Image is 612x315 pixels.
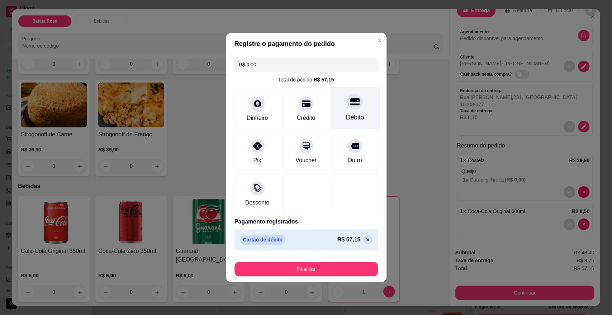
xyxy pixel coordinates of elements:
button: Close [374,34,385,46]
p: Cartão de débito [240,235,285,245]
header: Registre o pagamento do pedido [226,33,386,55]
button: Finalizar [234,262,378,276]
div: Outro [347,156,362,165]
div: Débito [346,113,364,122]
div: R$ 57,15 [314,76,334,83]
div: Total do pedido [278,76,334,83]
div: Dinheiro [247,114,268,122]
div: Crédito [297,114,316,122]
div: Desconto [245,198,270,207]
p: R$ 57,15 [337,235,361,244]
p: Pagamento registrados [234,217,378,226]
input: Ex.: hambúrguer de cordeiro [239,57,374,72]
div: Voucher [295,156,317,165]
div: Pix [253,156,261,165]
